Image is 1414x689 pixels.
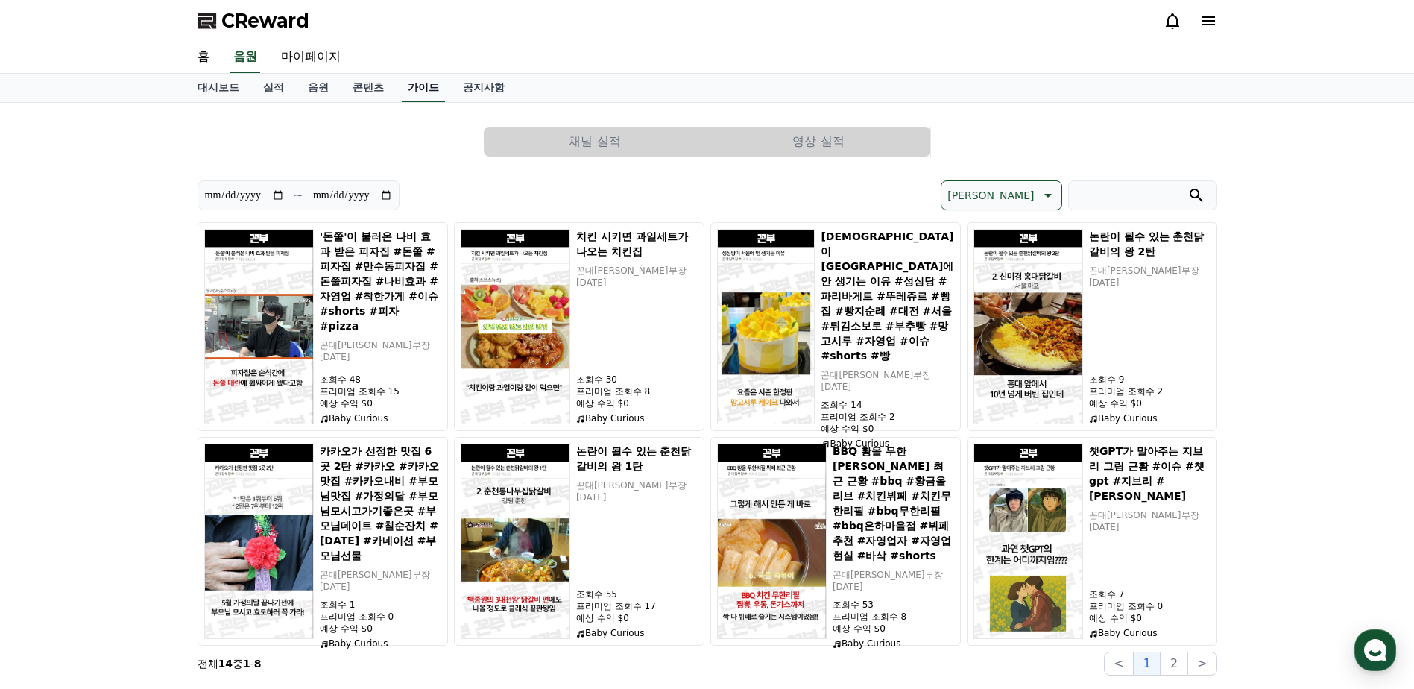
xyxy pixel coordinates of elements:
[1089,444,1211,503] h5: 챗GPT가 말아주는 지브리 그림 근황 #이슈 #챗gpt #지브리 #[PERSON_NAME]
[296,74,341,102] a: 음원
[204,444,314,639] img: 카카오가 선정한 맛집 6곳 2탄 #카카오 #카카오맛집 #카카오내비 #부모님맛집 #가정의달 #부모님모시고가기좋은곳 #부모님데이트 #칠순잔치 #어버이날 #카네이션 #부모님선물
[198,437,448,646] button: 카카오가 선정한 맛집 6곳 2탄 #카카오 #카카오맛집 #카카오내비 #부모님맛집 #가정의달 #부모님모시고가기좋은곳 #부모님데이트 #칠순잔치 #어버이날 #카네이션 #부모님선물 카...
[461,229,570,424] img: 치킨 시키면 과일세트가 나오는 치킨집
[576,600,698,612] p: 프리미엄 조회수 17
[320,229,441,333] h5: '돈쭐'이 불러온 나비 효과 받은 피자집 #돈쭐 #피자집 #만수동피자집 #돈쭐피자집 #나비효과 #자영업 #착한가게 #이슈 #shorts #피자 #pizza
[576,444,698,474] h5: 논란이 될수 있는 춘천닭갈비의 왕 1탄
[967,437,1217,646] button: 챗GPT가 말아주는 지브리 그림 근황 #이슈 #챗gpt #지브리 #샘올트먼 챗GPT가 말아주는 지브리 그림 근황 #이슈 #챗gpt #지브리 #[PERSON_NAME] 꼰대[P...
[320,374,441,386] p: 조회수 48
[269,42,353,73] a: 마이페이지
[243,658,250,670] strong: 1
[833,623,954,635] p: 예상 수익 $0
[821,229,953,363] h5: [DEMOGRAPHIC_DATA]이 [GEOGRAPHIC_DATA]에 안 생기는 이유 #성심당 #파리바게트 #뚜레쥬르 #빵집 #빵지순례 #대전 #서울 #튀김소보로 #부추빵 #...
[967,222,1217,431] button: 논란이 될수 있는 춘천닭갈비의 왕 2탄 논란이 될수 있는 춘천닭갈비의 왕 2탄 꼰대[PERSON_NAME]부장 [DATE] 조회수 9 프리미엄 조회수 2 예상 수익 $0 Ba...
[136,496,154,508] span: 대화
[451,74,517,102] a: 공지사항
[576,229,698,259] h5: 치킨 시키면 과일세트가 나오는 치킨집
[198,656,262,671] p: 전체 중 -
[320,638,441,649] p: Baby Curious
[320,623,441,635] p: 예상 수익 $0
[320,412,441,424] p: Baby Curious
[218,658,233,670] strong: 14
[576,627,698,639] p: Baby Curious
[1104,652,1133,676] button: <
[576,277,698,289] p: [DATE]
[454,222,704,431] button: 치킨 시키면 과일세트가 나오는 치킨집 치킨 시키면 과일세트가 나오는 치킨집 꼰대[PERSON_NAME]부장 [DATE] 조회수 30 프리미엄 조회수 8 예상 수익 $0 Bab...
[198,222,448,431] button: '돈쭐'이 불러온 나비 효과 받은 피자집 #돈쭐 #피자집 #만수동피자집 #돈쭐피자집 #나비효과 #자영업 #착한가게 #이슈 #shorts #피자 #pizza '돈쭐'이 불러온 ...
[98,473,192,510] a: 대화
[320,351,441,363] p: [DATE]
[707,127,931,157] a: 영상 실적
[576,386,698,397] p: 프리미엄 조회수 8
[221,9,309,33] span: CReward
[402,74,445,102] a: 가이드
[821,411,953,423] p: 프리미엄 조회수 2
[461,444,570,639] img: 논란이 될수 있는 춘천닭갈비의 왕 1탄
[576,588,698,600] p: 조회수 55
[710,222,961,431] button: 성심당이 서울에 안 생기는 이유 #성심당 #파리바게트 #뚜레쥬르 #빵집 #빵지순례 #대전 #서울 #튀김소보로 #부추빵 #망고시루 #자영업 #이슈 #shorts #빵 [DEMO...
[1089,600,1211,612] p: 프리미엄 조회수 0
[1089,386,1211,397] p: 프리미엄 조회수 2
[973,444,1083,639] img: 챗GPT가 말아주는 지브리 그림 근황 #이슈 #챗gpt #지브리 #샘올트먼
[1187,652,1216,676] button: >
[947,185,1034,206] p: [PERSON_NAME]
[186,42,221,73] a: 홈
[1089,277,1211,289] p: [DATE]
[254,658,262,670] strong: 8
[973,229,1083,424] img: 논란이 될수 있는 춘천닭갈비의 왕 2탄
[576,397,698,409] p: 예상 수익 $0
[192,473,286,510] a: 설정
[710,437,961,646] button: BBQ 황올 무한리필 뷔페 최근 근황 #bbq #황금올리브 #치킨뷔페 #치킨무한리필 #bbq무한리필 #bbq은하마을점 #뷔페추천 #자영업자 #자영업현실 #바삭 #shorts ...
[4,473,98,510] a: 홈
[717,229,815,424] img: 성심당이 서울에 안 생기는 이유 #성심당 #파리바게트 #뚜레쥬르 #빵집 #빵지순례 #대전 #서울 #튀김소보로 #부추빵 #망고시루 #자영업 #이슈 #shorts #빵
[204,229,314,424] img: '돈쭐'이 불러온 나비 효과 받은 피자집 #돈쭐 #피자집 #만수동피자집 #돈쭐피자집 #나비효과 #자영업 #착한가게 #이슈 #shorts #피자 #pizza
[230,42,260,73] a: 음원
[198,9,309,33] a: CReward
[717,444,827,639] img: BBQ 황올 무한리필 뷔페 최근 근황 #bbq #황금올리브 #치킨뷔페 #치킨무한리필 #bbq무한리필 #bbq은하마을점 #뷔페추천 #자영업자 #자영업현실 #바삭 #shorts
[186,74,251,102] a: 대시보드
[833,569,954,581] p: 꼰대[PERSON_NAME]부장
[320,569,441,581] p: 꼰대[PERSON_NAME]부장
[1089,374,1211,386] p: 조회수 9
[320,581,441,593] p: [DATE]
[576,265,698,277] p: 꼰대[PERSON_NAME]부장
[576,479,698,491] p: 꼰대[PERSON_NAME]부장
[230,495,248,507] span: 설정
[320,339,441,351] p: 꼰대[PERSON_NAME]부장
[320,444,441,563] h5: 카카오가 선정한 맛집 6곳 2탄 #카카오 #카카오맛집 #카카오내비 #부모님맛집 #가정의달 #부모님모시고가기좋은곳 #부모님데이트 #칠순잔치 #[DATE] #카네이션 #부모님선물
[576,412,698,424] p: Baby Curious
[707,127,930,157] button: 영상 실적
[1089,397,1211,409] p: 예상 수익 $0
[1161,652,1187,676] button: 2
[320,599,441,611] p: 조회수 1
[320,386,441,397] p: 프리미엄 조회수 15
[821,369,953,381] p: 꼰대[PERSON_NAME]부장
[1089,627,1211,639] p: Baby Curious
[320,397,441,409] p: 예상 수익 $0
[1089,521,1211,533] p: [DATE]
[1089,412,1211,424] p: Baby Curious
[1134,652,1161,676] button: 1
[821,381,953,393] p: [DATE]
[484,127,707,157] button: 채널 실적
[47,495,56,507] span: 홈
[833,638,954,649] p: Baby Curious
[1089,588,1211,600] p: 조회수 7
[833,581,954,593] p: [DATE]
[294,186,303,204] p: ~
[833,611,954,623] p: 프리미엄 조회수 8
[576,612,698,624] p: 예상 수익 $0
[320,611,441,623] p: 프리미엄 조회수 0
[454,437,704,646] button: 논란이 될수 있는 춘천닭갈비의 왕 1탄 논란이 될수 있는 춘천닭갈비의 왕 1탄 꼰대[PERSON_NAME]부장 [DATE] 조회수 55 프리미엄 조회수 17 예상 수익 $0 ...
[484,127,707,157] a: 채널 실적
[576,491,698,503] p: [DATE]
[821,423,953,435] p: 예상 수익 $0
[341,74,396,102] a: 콘텐츠
[251,74,296,102] a: 실적
[576,374,698,386] p: 조회수 30
[1089,229,1211,259] h5: 논란이 될수 있는 춘천닭갈비의 왕 2탄
[1089,265,1211,277] p: 꼰대[PERSON_NAME]부장
[833,599,954,611] p: 조회수 53
[1089,612,1211,624] p: 예상 수익 $0
[941,180,1061,210] button: [PERSON_NAME]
